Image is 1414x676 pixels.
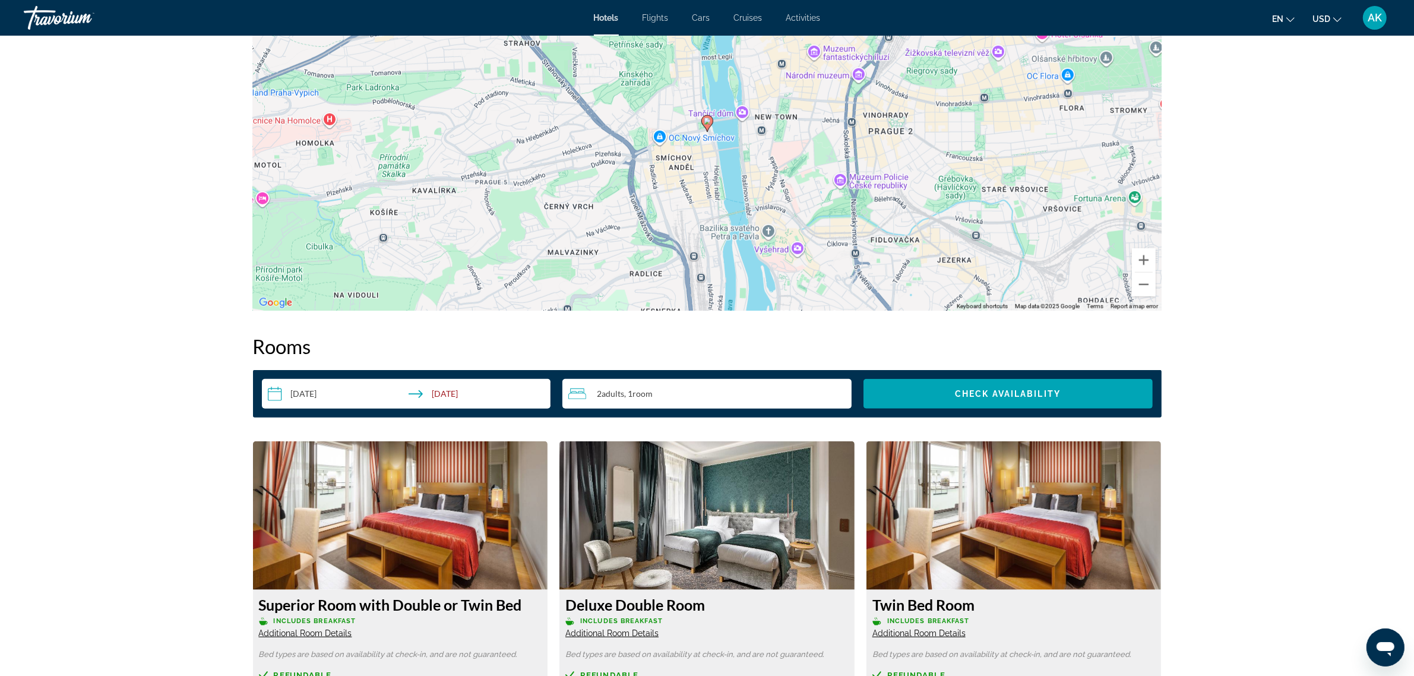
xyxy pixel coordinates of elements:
[274,617,356,625] span: Includes Breakfast
[863,379,1153,409] button: Check Availability
[1368,12,1382,24] span: AK
[559,441,855,590] img: 43b7c732-02a8-4b72-bcc0-d36bd26e528f.jpeg
[1087,303,1103,309] a: Terms (opens in new tab)
[597,389,624,399] span: 2
[734,13,763,23] a: Cruises
[1015,303,1080,309] span: Map data ©2025 Google
[866,441,1162,590] img: ccea58eb-fe02-4729-8e90-6c6f2f33a36e.jpeg
[262,379,1153,409] div: Search widget
[872,596,1156,614] h3: Twin Bed Room
[256,295,295,311] a: Open this area in Google Maps (opens a new window)
[1272,10,1295,27] button: Change language
[253,334,1162,358] h2: Rooms
[624,389,653,399] span: , 1
[602,388,624,399] span: Adults
[887,617,970,625] span: Includes Breakfast
[1366,628,1404,666] iframe: Button to launch messaging window
[786,13,821,23] a: Activities
[562,379,852,409] button: Travelers: 2 adults, 0 children
[1132,273,1156,296] button: Zoom out
[872,628,966,638] span: Additional Room Details
[632,388,653,399] span: Room
[643,13,669,23] a: Flights
[256,295,295,311] img: Google
[955,389,1061,399] span: Check Availability
[565,650,849,659] p: Bed types are based on availability at check-in, and are not guaranteed.
[872,650,1156,659] p: Bed types are based on availability at check-in, and are not guaranteed.
[262,379,551,409] button: Check-in date: Jan 3, 2026 Check-out date: Jan 6, 2026
[253,441,548,590] img: ccea58eb-fe02-4729-8e90-6c6f2f33a36e.jpeg
[580,617,663,625] span: Includes Breakfast
[1272,14,1283,24] span: en
[1312,14,1330,24] span: USD
[1132,248,1156,272] button: Zoom in
[259,628,352,638] span: Additional Room Details
[957,302,1008,311] button: Keyboard shortcuts
[1111,303,1158,309] a: Report a map error
[1359,5,1390,30] button: User Menu
[259,650,542,659] p: Bed types are based on availability at check-in, and are not guaranteed.
[565,596,849,614] h3: Deluxe Double Room
[692,13,710,23] a: Cars
[24,2,143,33] a: Travorium
[565,628,659,638] span: Additional Room Details
[594,13,619,23] a: Hotels
[1312,10,1342,27] button: Change currency
[259,596,542,614] h3: Superior Room with Double or Twin Bed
